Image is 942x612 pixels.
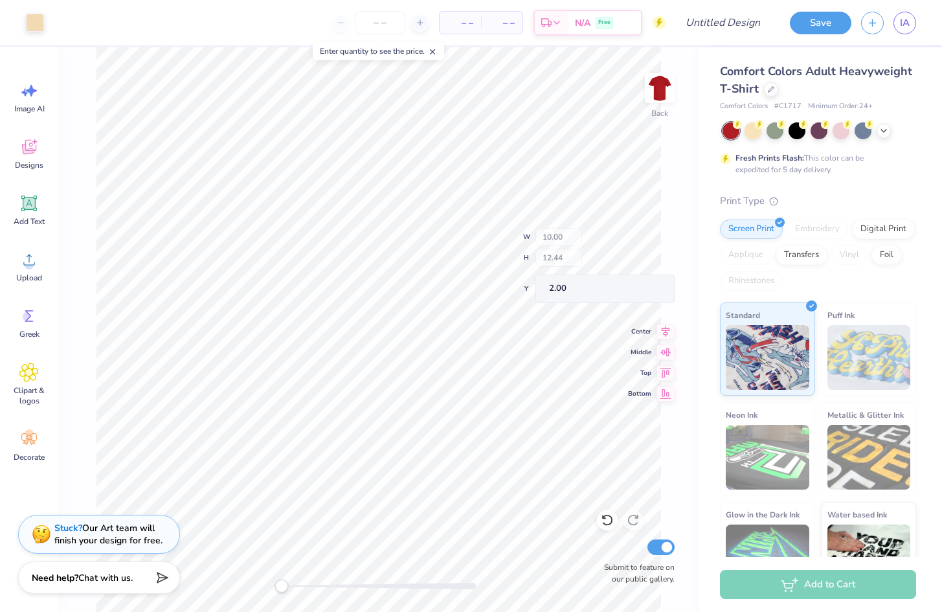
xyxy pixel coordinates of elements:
[275,580,288,593] div: Accessibility label
[726,508,800,521] span: Glow in the Dark Ink
[871,245,902,265] div: Foil
[597,561,675,585] label: Submit to feature on our public gallery.
[14,216,45,227] span: Add Text
[78,572,133,584] span: Chat with us.
[827,425,911,490] img: Metallic & Glitter Ink
[726,408,757,422] span: Neon Ink
[19,329,39,339] span: Greek
[720,194,916,209] div: Print Type
[827,408,904,422] span: Metallic & Glitter Ink
[726,425,809,490] img: Neon Ink
[827,308,855,322] span: Puff Ink
[651,108,668,119] div: Back
[8,385,50,406] span: Clipart & logos
[14,452,45,462] span: Decorate
[54,522,163,547] div: Our Art team will finish your design for free.
[735,153,804,163] strong: Fresh Prints Flash:
[827,325,911,390] img: Puff Ink
[720,63,912,96] span: Comfort Colors Adult Heavyweight T-Shirt
[628,389,651,399] span: Bottom
[598,18,611,27] span: Free
[14,104,45,114] span: Image AI
[726,325,809,390] img: Standard
[54,522,82,534] strong: Stuck?
[720,220,783,239] div: Screen Print
[774,101,802,112] span: # C1717
[628,326,651,337] span: Center
[720,101,768,112] span: Comfort Colors
[827,525,911,589] img: Water based Ink
[313,42,444,60] div: Enter quantity to see the price.
[447,16,473,30] span: – –
[852,220,915,239] div: Digital Print
[790,12,851,34] button: Save
[675,10,770,36] input: Untitled Design
[726,525,809,589] img: Glow in the Dark Ink
[735,152,895,176] div: This color can be expedited for 5 day delivery.
[831,245,868,265] div: Vinyl
[575,16,590,30] span: N/A
[15,160,43,170] span: Designs
[16,273,42,283] span: Upload
[787,220,848,239] div: Embroidery
[489,16,515,30] span: – –
[900,16,910,30] span: IA
[647,75,673,101] img: Back
[355,11,405,34] input: – –
[628,368,651,378] span: Top
[808,101,873,112] span: Minimum Order: 24 +
[720,245,772,265] div: Applique
[827,508,887,521] span: Water based Ink
[726,308,760,322] span: Standard
[893,12,916,34] a: IA
[776,245,827,265] div: Transfers
[32,572,78,584] strong: Need help?
[720,271,783,291] div: Rhinestones
[628,347,651,357] span: Middle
